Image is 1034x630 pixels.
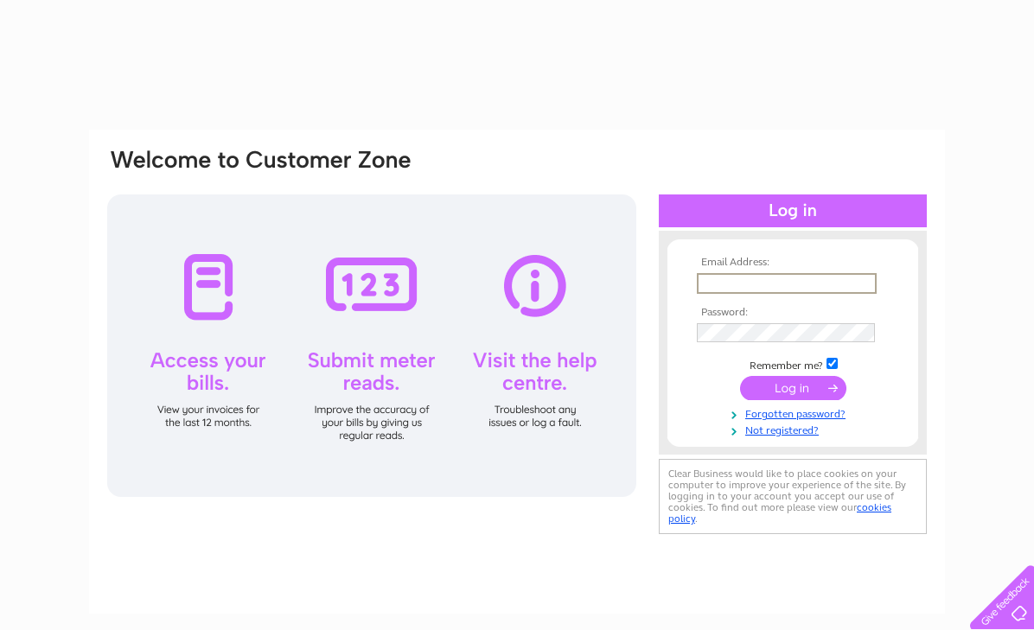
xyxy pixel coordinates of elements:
th: Password: [693,307,893,319]
div: Clear Business would like to place cookies on your computer to improve your experience of the sit... [659,459,927,534]
a: cookies policy [668,501,891,525]
a: Forgotten password? [697,404,893,421]
a: Not registered? [697,421,893,437]
th: Email Address: [693,257,893,269]
td: Remember me? [693,355,893,372]
input: Submit [740,376,846,400]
